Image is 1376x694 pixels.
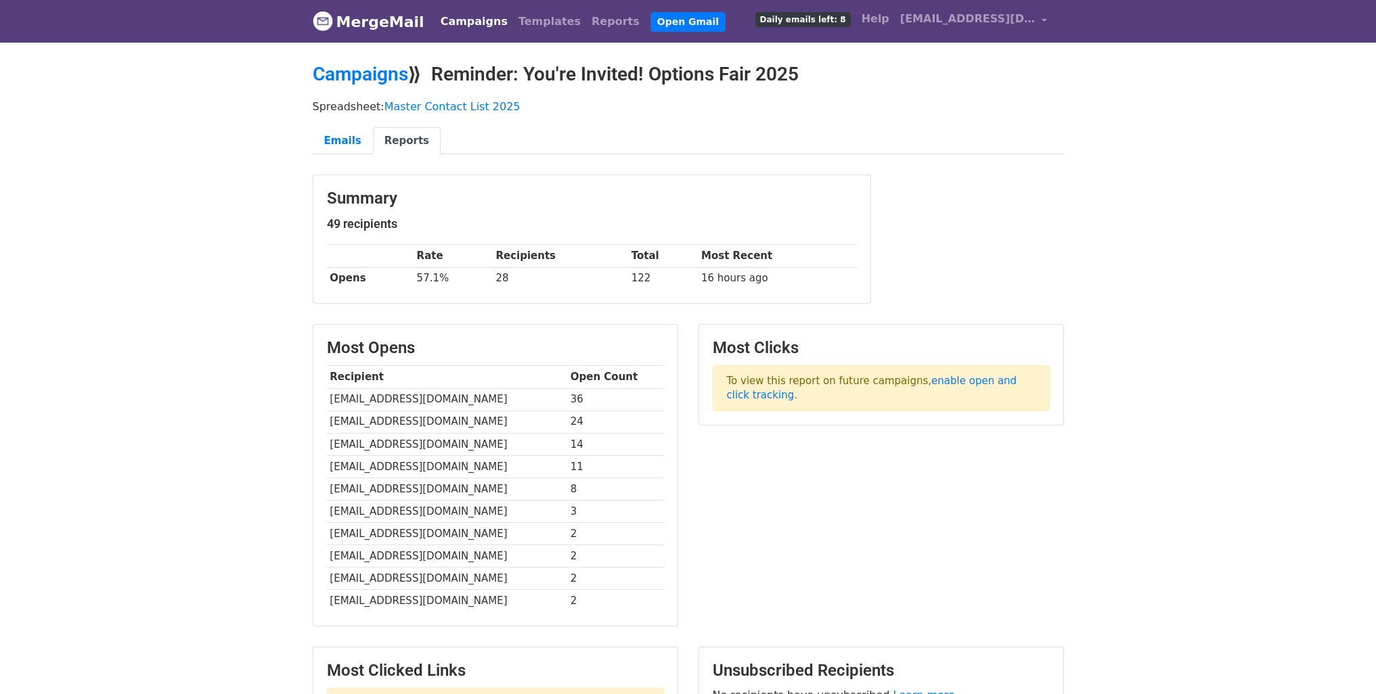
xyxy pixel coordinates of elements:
[384,100,520,113] a: Master Contact List 2025
[327,189,857,208] h3: Summary
[327,661,664,680] h3: Most Clicked Links
[567,388,664,411] td: 36
[493,245,628,267] th: Recipients
[327,267,414,290] th: Opens
[327,568,567,590] td: [EMAIL_ADDRESS][DOMAIN_NAME]
[586,8,645,35] a: Reports
[327,433,567,455] td: [EMAIL_ADDRESS][DOMAIN_NAME]
[628,245,698,267] th: Total
[650,12,726,32] a: Open Gmail
[567,366,664,388] th: Open Count
[327,366,567,388] th: Recipient
[567,523,664,545] td: 2
[713,365,1050,411] p: To view this report on future campaigns, .
[567,433,664,455] td: 14
[327,411,567,433] td: [EMAIL_ADDRESS][DOMAIN_NAME]
[493,267,628,290] td: 28
[698,267,856,290] td: 16 hours ago
[313,11,333,31] img: MergeMail logo
[567,478,664,500] td: 8
[313,63,1064,86] h2: ⟫ Reminder: You're Invited! Options Fair 2025
[567,590,664,612] td: 2
[895,5,1053,37] a: [EMAIL_ADDRESS][DOMAIN_NAME]
[327,478,567,500] td: [EMAIL_ADDRESS][DOMAIN_NAME]
[567,455,664,478] td: 11
[567,545,664,568] td: 2
[750,5,856,32] a: Daily emails left: 8
[313,99,1064,114] p: Spreadsheet:
[327,388,567,411] td: [EMAIL_ADDRESS][DOMAIN_NAME]
[327,545,567,568] td: [EMAIL_ADDRESS][DOMAIN_NAME]
[856,5,895,32] a: Help
[513,8,586,35] a: Templates
[567,501,664,523] td: 3
[327,216,857,231] h5: 49 recipients
[414,245,493,267] th: Rate
[414,267,493,290] td: 57.1%
[900,11,1036,27] span: [EMAIL_ADDRESS][DOMAIN_NAME]
[435,8,513,35] a: Campaigns
[327,455,567,478] td: [EMAIL_ADDRESS][DOMAIN_NAME]
[567,411,664,433] td: 24
[313,127,373,155] a: Emails
[373,127,441,155] a: Reports
[713,338,1050,358] h3: Most Clicks
[313,7,424,36] a: MergeMail
[327,501,567,523] td: [EMAIL_ADDRESS][DOMAIN_NAME]
[755,12,851,27] span: Daily emails left: 8
[567,568,664,590] td: 2
[327,338,664,358] h3: Most Opens
[327,590,567,612] td: [EMAIL_ADDRESS][DOMAIN_NAME]
[628,267,698,290] td: 122
[313,63,408,85] a: Campaigns
[698,245,856,267] th: Most Recent
[327,523,567,545] td: [EMAIL_ADDRESS][DOMAIN_NAME]
[713,661,1050,680] h3: Unsubscribed Recipients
